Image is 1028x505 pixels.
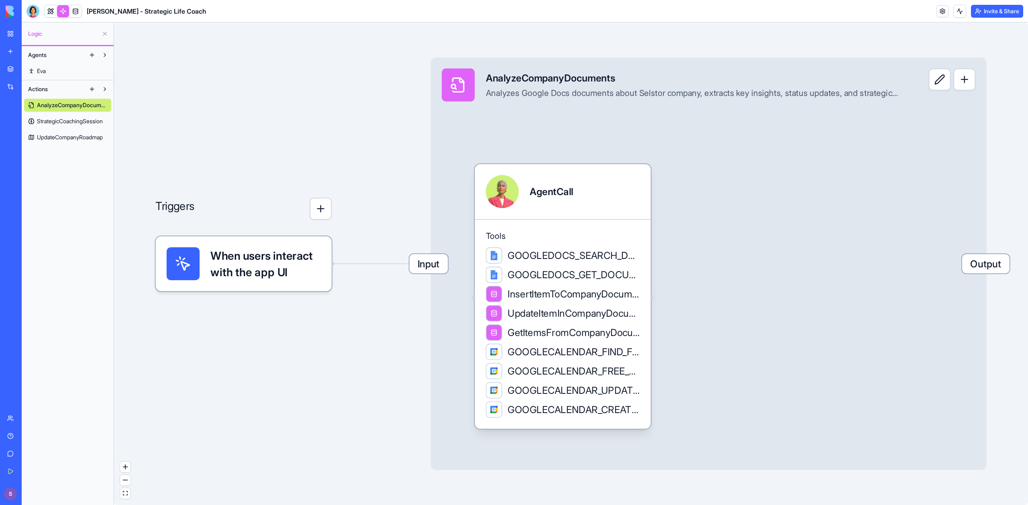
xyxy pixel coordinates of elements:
[409,254,448,273] span: Input
[28,30,98,38] span: Logic
[6,6,55,17] img: logo
[530,185,573,198] div: AgentCall
[24,99,111,112] a: AnalyzeCompanyDocuments
[24,65,111,77] a: Eva
[4,487,17,500] img: ACg8ocLvoJZhh-97HB8O0x38rSgCRZbKbVehfZi-zMfApw7m6mKnMg=s96-c
[475,164,651,429] div: AgentCallToolsGOOGLEDOCS_SEARCH_DOCUMENTSGOOGLEDOCS_GET_DOCUMENT_BY_IDInsertItemToCompanyDocument...
[37,133,103,141] span: UpdateCompanyRoadmap
[962,254,1010,273] span: Output
[508,326,640,339] span: GetItemsFromCompanyDocumentsTable
[508,383,640,397] span: GOOGLECALENDAR_UPDATE_EVENT
[508,403,640,416] span: GOOGLECALENDAR_CREATE_EVENT
[210,247,320,280] span: When users interact with the app UI
[508,287,640,301] span: InsertItemToCompanyDocumentsTable
[120,462,131,472] button: zoom in
[155,198,195,220] p: Triggers
[971,5,1023,18] button: Invite & Share
[24,131,111,144] a: UpdateCompanyRoadmap
[24,115,111,128] a: StrategicCoachingSession
[155,154,331,291] div: Triggers
[24,83,86,96] button: Actions
[508,364,640,378] span: GOOGLECALENDAR_FREE_BUSY_QUERY
[486,88,899,99] div: Analyzes Google Docs documents about Selstor company, extracts key insights, status updates, and ...
[120,488,131,499] button: fit view
[508,345,640,358] span: GOOGLECALENDAR_FIND_FREE_SLOTS
[24,49,86,61] button: Agents
[28,51,47,59] span: Agents
[120,475,131,486] button: zoom out
[486,231,640,242] span: Tools
[37,117,103,125] span: StrategicCoachingSession
[431,57,987,470] div: InputAnalyzeCompanyDocumentsAnalyzes Google Docs documents about Selstor company, extracts key in...
[508,306,640,320] span: UpdateItemInCompanyDocumentsTable
[87,6,206,16] span: [PERSON_NAME] - Strategic Life Coach
[155,236,331,291] div: When users interact with the app UI
[28,85,48,93] span: Actions
[508,268,640,281] span: GOOGLEDOCS_GET_DOCUMENT_BY_ID
[508,248,640,262] span: GOOGLEDOCS_SEARCH_DOCUMENTS
[37,67,46,75] span: Eva
[486,71,899,85] div: AnalyzeCompanyDocuments
[37,101,107,109] span: AnalyzeCompanyDocuments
